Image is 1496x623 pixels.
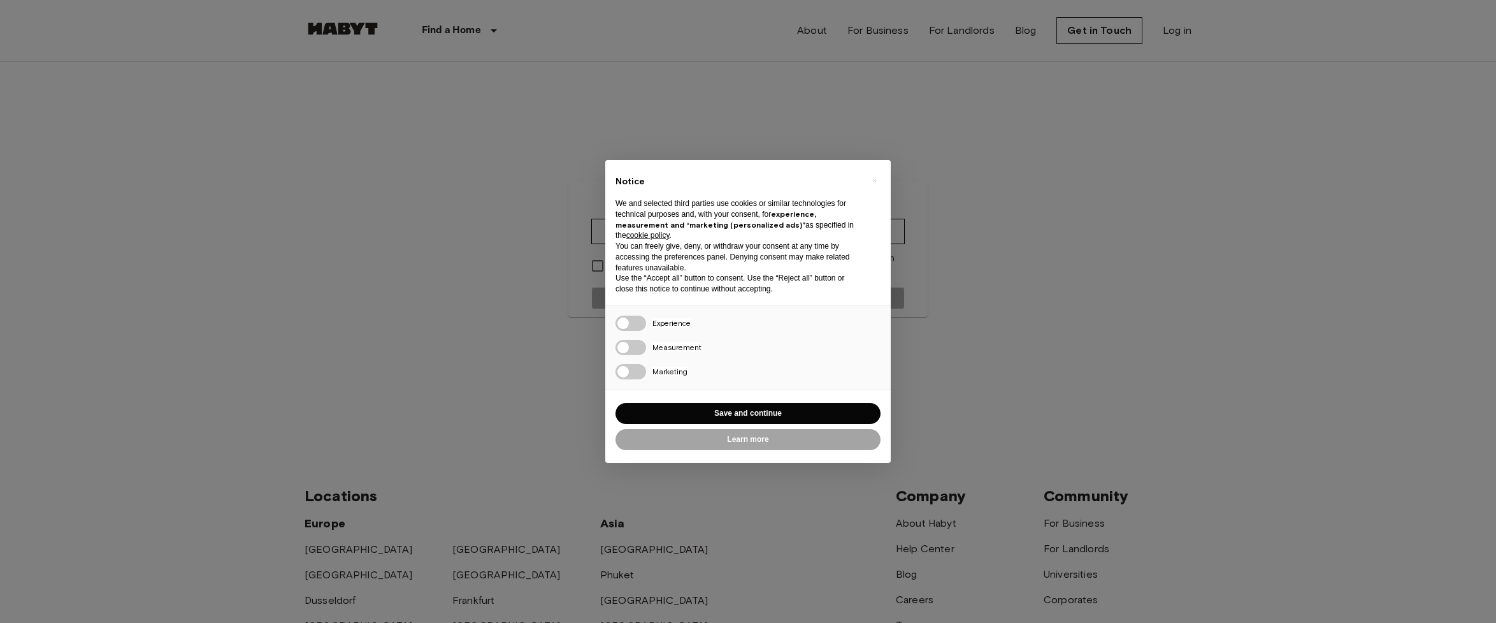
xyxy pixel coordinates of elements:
strong: experience, measurement and “marketing (personalized ads)” [615,209,816,230]
a: cookie policy [626,231,670,240]
button: Learn more [615,429,881,450]
span: Marketing [652,367,687,376]
p: Use the “Accept all” button to consent. Use the “Reject all” button or close this notice to conti... [615,273,860,295]
span: Experience [652,318,691,328]
button: Close this notice [864,170,884,191]
h2: Notice [615,175,860,188]
span: Measurement [652,342,701,352]
p: We and selected third parties use cookies or similar technologies for technical purposes and, wit... [615,198,860,241]
p: You can freely give, deny, or withdraw your consent at any time by accessing the preferences pane... [615,241,860,273]
span: × [872,173,877,188]
button: Save and continue [615,403,881,424]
